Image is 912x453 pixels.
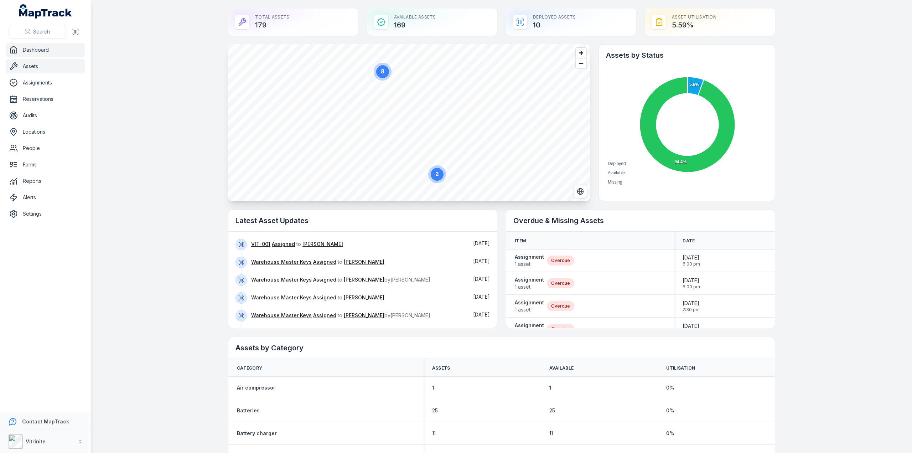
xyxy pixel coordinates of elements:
a: Assigned [313,276,336,283]
a: People [6,141,85,155]
strong: Assignment [515,276,544,283]
span: [DATE] [473,240,490,246]
a: [PERSON_NAME] [344,276,384,283]
span: 11 [549,430,553,437]
h2: Latest Asset Updates [235,216,490,226]
a: [PERSON_NAME] [344,258,384,266]
span: to by [PERSON_NAME] [251,312,430,318]
span: Available [608,170,625,175]
a: Assignment1 asset [515,276,544,290]
button: Search [9,25,66,38]
time: 05/08/2025, 2:30:00 pm [683,300,700,313]
span: Assets [432,365,450,371]
span: 2:30 pm [683,307,700,313]
time: 19/08/2025, 5:20:51 am [473,258,490,264]
span: 0 % [666,384,674,391]
span: 25 [549,407,555,414]
span: to [251,294,384,300]
a: Batteries [237,407,260,414]
strong: Contact MapTrack [22,418,69,424]
strong: Assignment [515,322,544,329]
span: [DATE] [473,258,490,264]
span: Search [33,28,50,35]
a: Reservations [6,92,85,106]
a: Assignment1 asset [515,299,544,313]
span: 0 % [666,430,674,437]
span: 1 [549,384,551,391]
a: Assigned [272,241,295,248]
button: Switch to Satellite View [574,185,587,198]
span: Deployed [608,161,626,166]
a: MapTrack [19,4,72,19]
a: Settings [6,207,85,221]
a: [PERSON_NAME] [302,241,343,248]
span: Item [515,238,526,244]
span: Missing [608,180,622,185]
span: [DATE] [473,294,490,300]
span: [DATE] [683,323,700,330]
a: Battery charger [237,430,277,437]
span: [DATE] [683,300,700,307]
time: 19/08/2025, 8:21:05 am [473,240,490,246]
span: Available [549,365,574,371]
a: Assignment1 asset [515,253,544,268]
strong: Vitrinite [26,438,46,444]
span: 1 asset [515,261,544,268]
span: 0 % [666,407,674,414]
span: [DATE] [473,276,490,282]
h2: Assets by Category [235,343,768,353]
time: 14/07/2025, 9:00:00 am [683,323,700,335]
span: [DATE] [683,254,700,261]
time: 18/08/2025, 5:09:24 am [473,294,490,300]
span: Date [683,238,695,244]
a: Audits [6,108,85,123]
a: Assigned [313,258,336,266]
span: to [251,259,384,265]
span: 6:00 pm [683,261,700,267]
button: Zoom out [576,58,586,68]
a: Locations [6,125,85,139]
span: Category [237,365,262,371]
a: Reports [6,174,85,188]
a: Forms [6,158,85,172]
span: to [251,241,343,247]
a: Warehouse Master Keys [251,312,312,319]
text: 2 [436,171,439,177]
canvas: Map [228,44,590,201]
a: Warehouse Master Keys [251,276,312,283]
div: Overdue [547,278,574,288]
time: 09/07/2025, 6:00:00 pm [683,277,700,290]
a: VIT-001 [251,241,270,248]
time: 18/08/2025, 5:09:22 pm [473,276,490,282]
span: 1 asset [515,306,544,313]
div: Overdue [547,301,574,311]
a: Alerts [6,190,85,205]
time: 09/07/2025, 6:00:00 pm [683,254,700,267]
span: 25 [432,407,438,414]
text: 8 [381,68,384,74]
a: Assigned [313,312,336,319]
h2: Overdue & Missing Assets [513,216,768,226]
span: Utilisation [666,365,695,371]
a: Assets [6,59,85,73]
span: 1 [432,384,434,391]
a: Assigned [313,294,336,301]
span: 6:00 pm [683,284,700,290]
a: Assignment [515,322,544,336]
span: to by [PERSON_NAME] [251,277,430,283]
div: Overdue [547,256,574,266]
span: 1 asset [515,283,544,290]
span: [DATE] [683,277,700,284]
a: [PERSON_NAME] [344,294,384,301]
button: Zoom in [576,48,586,58]
strong: Assignment [515,253,544,261]
time: 17/08/2025, 5:04:34 pm [473,312,490,318]
a: [PERSON_NAME] [344,312,384,319]
a: Air compressor [237,384,275,391]
div: Overdue [547,324,574,334]
strong: Assignment [515,299,544,306]
span: 11 [432,430,436,437]
a: Assignments [6,76,85,90]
